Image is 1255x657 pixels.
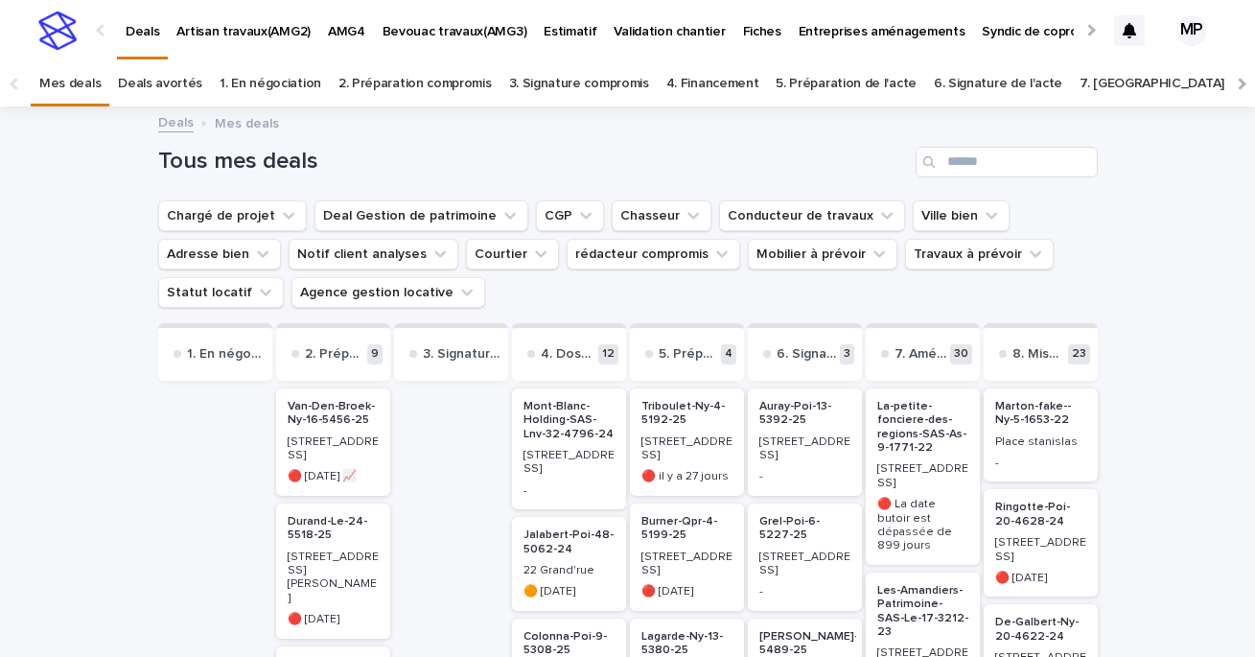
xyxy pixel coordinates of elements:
[220,61,321,106] a: 1. En négociation
[916,147,1098,177] input: Search
[523,449,615,477] p: [STREET_ADDRESS]
[721,344,736,364] p: 4
[158,277,284,308] button: Statut locatif
[777,346,836,363] p: 6. Signature de l'acte notarié
[314,200,528,231] button: Deal Gestion de patrimoine
[288,613,379,626] p: 🔴 [DATE]
[866,388,980,565] a: La-petite-fonciere-des-regions-SAS-As-9-1771-22[STREET_ADDRESS]🔴 La date butoir est dépassée de 8...
[523,585,615,598] p: 🟠 [DATE]
[523,528,615,556] p: Jalabert-Poi-48-5062-24
[759,515,850,543] p: Grel-Poi-6-5227-25
[187,346,265,363] p: 1. En négociation
[215,111,279,132] p: Mes deals
[423,346,500,363] p: 3. Signature compromis
[523,564,615,577] p: 22 Grand'rue
[567,239,740,270] button: rédacteur compromis
[291,277,485,308] button: Agence gestion locative
[913,200,1010,231] button: Ville bien
[158,148,908,176] h1: Tous mes deals
[934,61,1062,106] a: 6. Signature de l'acte
[905,239,1054,270] button: Travaux à prévoir
[38,12,77,50] img: stacker-logo-s-only.png
[877,498,968,553] p: 🔴 La date butoir est dépassée de 899 jours
[748,504,862,611] a: Grel-Poi-6-5227-25[STREET_ADDRESS]-
[158,200,307,231] button: Chargé de projet
[338,61,492,106] a: 2. Préparation compromis
[641,515,732,543] p: Burner-Qpr-4-5199-25
[1068,344,1090,364] p: 23
[950,344,972,364] p: 30
[1012,346,1064,363] p: 8. Mise en loc et gestion
[288,515,379,543] p: Durand-Le-24-5518-25
[612,200,711,231] button: Chasseur
[877,462,968,490] p: [STREET_ADDRESS]
[759,585,850,598] p: -
[641,585,732,598] p: 🔴 [DATE]
[995,400,1086,428] p: Marton-fake--Ny-5-1653-22
[719,200,905,231] button: Conducteur de travaux
[641,435,732,463] p: [STREET_ADDRESS]
[367,344,383,364] p: 9
[1080,61,1224,106] a: 7. [GEOGRAPHIC_DATA]
[466,239,559,270] button: Courtier
[276,388,390,496] a: Van-Den-Broek-Ny-16-5456-25[STREET_ADDRESS]🔴 [DATE] 📈
[288,551,379,606] p: [STREET_ADDRESS][PERSON_NAME]
[288,400,379,428] p: Van-Den-Broek-Ny-16-5456-25
[512,517,626,611] a: Jalabert-Poi-48-5062-2422 Grand'rue🟠 [DATE]
[630,504,744,611] a: Burner-Qpr-4-5199-25[STREET_ADDRESS]🔴 [DATE]
[995,616,1086,644] p: De-Galbert-Ny-20-4622-24
[630,388,744,496] a: Triboulet-Ny-4-5192-25[STREET_ADDRESS]🔴 il y a 27 jours
[759,435,850,463] p: [STREET_ADDRESS]
[509,61,649,106] a: 3. Signature compromis
[536,200,604,231] button: CGP
[759,400,850,428] p: Auray-Poi-13-5392-25
[39,61,101,106] a: Mes deals
[776,61,917,106] a: 5. Préparation de l'acte
[288,470,379,483] p: 🔴 [DATE] 📈
[1176,15,1207,46] div: MP
[984,388,1098,482] a: Marton-fake--Ny-5-1653-22Place stanislas-
[995,536,1086,564] p: [STREET_ADDRESS]
[276,504,390,639] a: Durand-Le-24-5518-25[STREET_ADDRESS][PERSON_NAME]🔴 [DATE]
[523,400,615,441] p: Mont-Blanc-Holding-SAS-Lnv-32-4796-24
[641,551,732,578] p: [STREET_ADDRESS]
[118,61,202,106] a: Deals avortés
[877,400,968,456] p: La-petite-fonciere-des-regions-SAS-As-9-1771-22
[995,435,1086,449] p: Place stanislas
[541,346,594,363] p: 4. Dossier de financement
[748,239,897,270] button: Mobilier à prévoir
[995,572,1086,585] p: 🔴 [DATE]
[984,489,1098,597] a: Ringotte-Poi-20-4628-24[STREET_ADDRESS]🔴 [DATE]
[598,344,618,364] p: 12
[840,344,854,364] p: 3
[748,388,862,496] a: Auray-Poi-13-5392-25[STREET_ADDRESS]-
[895,346,946,363] p: 7. Aménagements et travaux
[641,470,732,483] p: 🔴 il y a 27 jours
[995,457,1086,470] p: -
[759,470,850,483] p: -
[523,484,615,498] p: -
[995,501,1086,528] p: Ringotte-Poi-20-4628-24
[289,239,458,270] button: Notif client analyses
[877,584,968,640] p: Les-Amandiers-Patrimoine-SAS-Le-17-3212-23
[305,346,363,363] p: 2. Préparation compromis
[512,388,626,509] a: Mont-Blanc-Holding-SAS-Lnv-32-4796-24[STREET_ADDRESS]-
[759,551,850,578] p: [STREET_ADDRESS]
[158,239,281,270] button: Adresse bien
[666,61,759,106] a: 4. Financement
[659,346,717,363] p: 5. Préparation de l'acte notarié
[158,110,194,132] a: Deals
[288,435,379,463] p: [STREET_ADDRESS]
[641,400,732,428] p: Triboulet-Ny-4-5192-25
